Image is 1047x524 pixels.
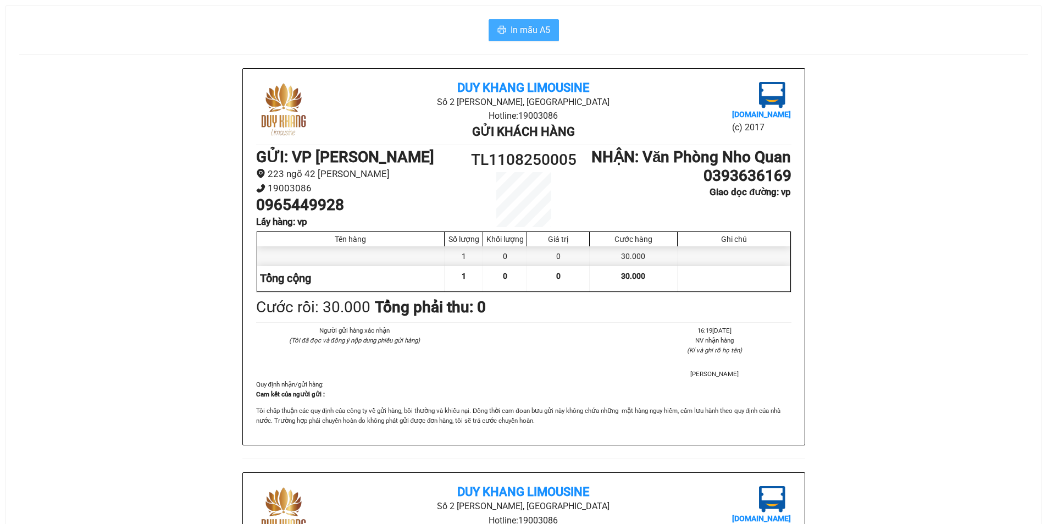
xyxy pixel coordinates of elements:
[732,120,791,134] li: (c) 2017
[256,216,307,227] b: Lấy hàng : vp
[592,235,674,244] div: Cước hàng
[591,148,791,166] b: NHẬN : Văn Phòng Nho Quan
[527,246,590,266] div: 0
[590,167,791,185] h1: 0393636169
[256,184,265,193] span: phone
[260,272,311,285] span: Tổng cộng
[256,169,265,178] span: environment
[256,82,311,137] img: logo.jpg
[256,181,457,196] li: 19003086
[462,272,466,280] span: 1
[511,23,550,37] span: In mẫu A5
[278,326,431,335] li: Người gửi hàng xác nhận
[447,235,480,244] div: Số lượng
[289,337,420,344] i: (Tôi đã đọc và đồng ý nộp dung phiếu gửi hàng)
[759,486,785,512] img: logo.jpg
[256,148,434,166] b: GỬI : VP [PERSON_NAME]
[483,246,527,266] div: 0
[256,406,791,426] p: Tôi chấp thuận các quy định của công ty về gửi hàng, bồi thường và khiếu nại. Đồng thời cam đoan ...
[256,196,457,214] h1: 0965449928
[256,390,325,398] strong: Cam kết của người gửi :
[687,346,742,354] i: (Kí và ghi rõ họ tên)
[621,272,645,280] span: 30.000
[256,295,370,319] div: Cước rồi : 30.000
[345,95,702,109] li: Số 2 [PERSON_NAME], [GEOGRAPHIC_DATA]
[680,235,788,244] div: Ghi chú
[256,167,457,181] li: 223 ngõ 42 [PERSON_NAME]
[445,246,483,266] div: 1
[457,81,589,95] b: Duy Khang Limousine
[590,246,677,266] div: 30.000
[345,109,702,123] li: Hotline: 19003086
[503,272,507,280] span: 0
[556,272,561,280] span: 0
[732,514,791,523] b: [DOMAIN_NAME]
[375,298,486,316] b: Tổng phải thu: 0
[489,19,559,41] button: printerIn mẫu A5
[457,148,591,172] h1: TL1108250005
[710,186,791,197] b: Giao dọc đường: vp
[457,485,589,499] b: Duy Khang Limousine
[472,125,575,139] b: Gửi khách hàng
[497,25,506,36] span: printer
[345,499,702,513] li: Số 2 [PERSON_NAME], [GEOGRAPHIC_DATA]
[256,379,791,426] div: Quy định nhận/gửi hàng :
[638,326,791,335] li: 16:19[DATE]
[486,235,524,244] div: Khối lượng
[260,235,442,244] div: Tên hàng
[530,235,586,244] div: Giá trị
[638,335,791,345] li: NV nhận hàng
[638,369,791,379] li: [PERSON_NAME]
[759,82,785,108] img: logo.jpg
[732,110,791,119] b: [DOMAIN_NAME]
